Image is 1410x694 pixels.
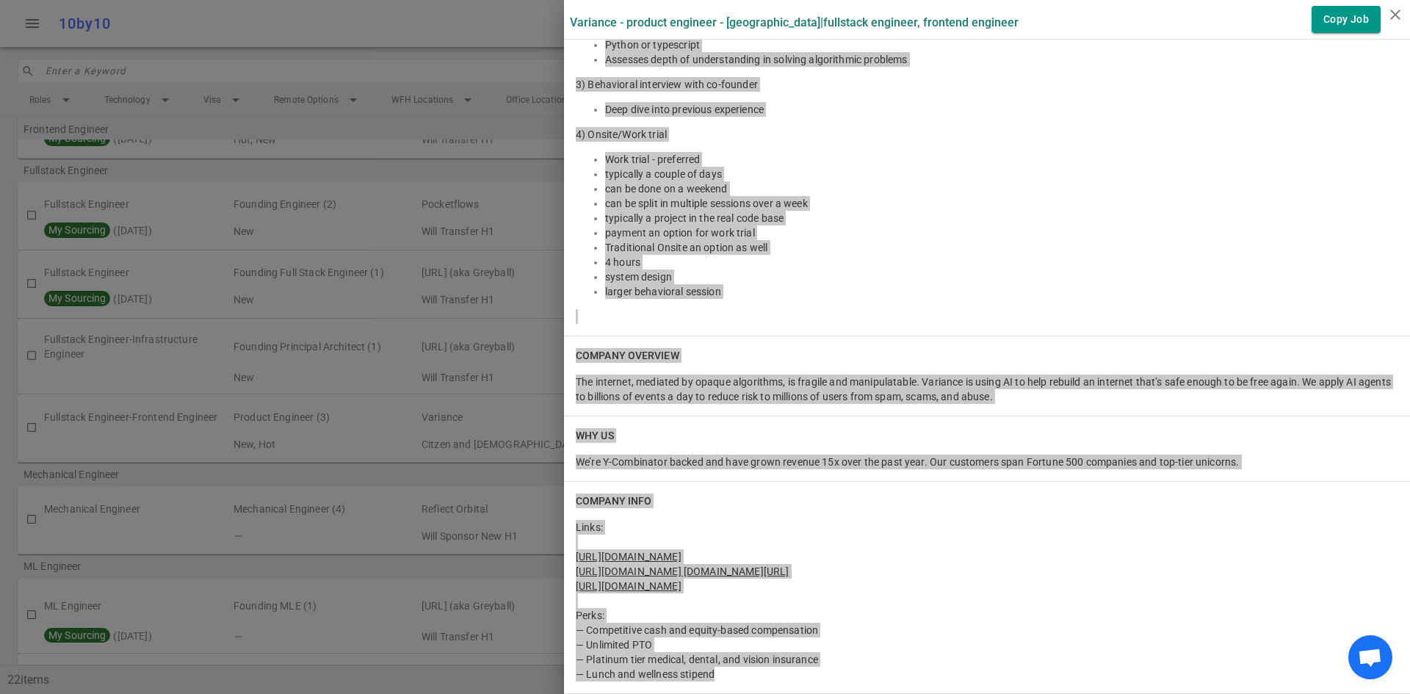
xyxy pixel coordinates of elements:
li: system design [605,270,1398,284]
a: [URL][DOMAIN_NAME] [576,551,681,563]
div: We’re Y-Combinator backed and have grown revenue 15x over the past year. Our customers span Fortu... [576,455,1398,469]
div: 3) Behavioral interview with co-founder [576,77,1398,92]
div: Open chat [1348,635,1392,679]
li: Python or typescript [605,37,1398,52]
li: larger behavioral session [605,284,1398,299]
li: can be split in multiple sessions over a week [605,196,1398,211]
li: can be done on a weekend [605,181,1398,196]
button: Copy Job [1312,6,1381,33]
li: Assesses depth of understanding in solving algorithmic problems [605,52,1398,67]
div: 4) Onsite/Work trial [576,127,1398,142]
li: payment an option for work trial [605,225,1398,240]
h6: WHY US [576,428,614,443]
a: [URL][DOMAIN_NAME] [DOMAIN_NAME][URL] [576,565,789,577]
div: Links: Perks: [576,514,1398,682]
li: typically a couple of days [605,167,1398,181]
div: — Lunch and wellness stipend [576,667,1398,682]
h6: COMPANY INFO [576,494,651,508]
i: close [1386,6,1404,24]
div: — Platinum tier medical, dental, and vision insurance [576,652,1398,667]
div: — Competitive cash and equity-based compensation [576,623,1398,637]
div: The internet, mediated by opaque algorithms, is fragile and manipulatable. Variance is using AI t... [576,375,1398,404]
div: — Unlimited PTO [576,637,1398,652]
h6: COMPANY OVERVIEW [576,348,679,363]
li: 4 hours [605,255,1398,270]
li: typically a project in the real code base [605,211,1398,225]
a: [URL][DOMAIN_NAME] [576,580,681,592]
li: Deep dive into previous experience [605,102,1398,117]
label: Variance - Product Engineer - [GEOGRAPHIC_DATA] | Fullstack Engineer, Frontend Engineer [570,15,1019,29]
li: Traditional Onsite an option as well [605,240,1398,255]
li: Work trial - preferred [605,152,1398,167]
